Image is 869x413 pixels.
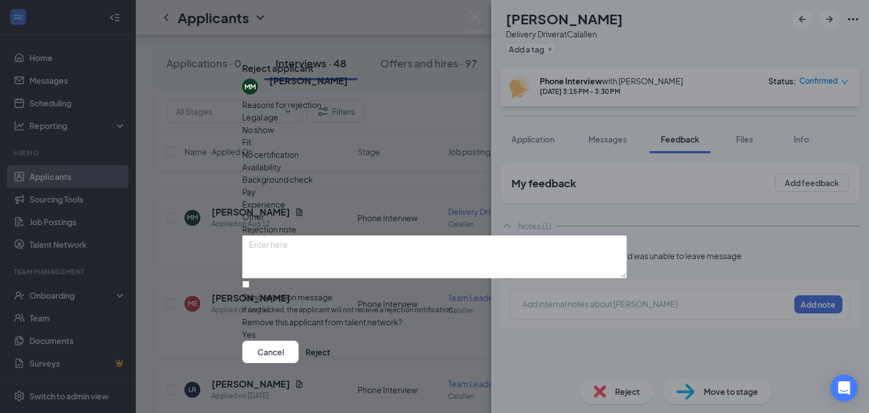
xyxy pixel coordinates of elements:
button: Cancel [242,341,299,363]
h5: [PERSON_NAME] [269,75,348,87]
div: Send rejection message [242,291,627,303]
h3: Reject applicant [242,62,313,75]
span: Remove this applicant from talent network? [242,317,402,327]
button: Reject [306,341,330,363]
span: Availability [242,161,281,173]
span: If unchecked, the applicant will not receive a rejection notification. [242,305,627,316]
span: Yes [242,328,256,341]
div: Applied on Aug 12 [269,87,348,98]
span: Fit [242,136,251,148]
input: Send rejection messageIf unchecked, the applicant will not receive a rejection notification. [242,281,249,288]
span: Other [242,210,264,223]
div: Open Intercom Messenger [831,375,858,402]
div: MM [244,82,256,92]
span: Rejection note [242,224,296,234]
span: Pay [242,186,256,198]
span: Reasons for rejection [242,100,321,110]
span: No show [242,123,274,136]
span: Experience [242,198,285,210]
span: Background check [242,173,313,186]
span: Legal age [242,111,278,123]
span: No certification [242,148,299,161]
